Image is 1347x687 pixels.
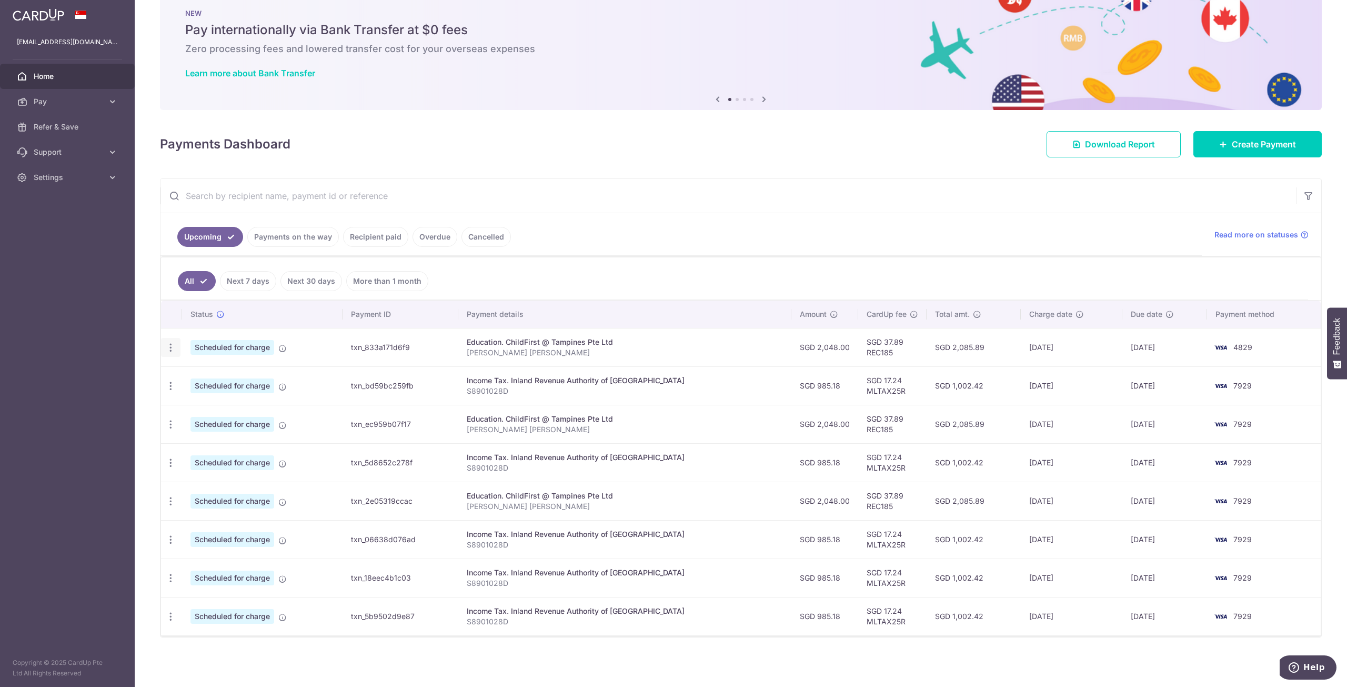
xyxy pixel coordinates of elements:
td: txn_06638d076ad [343,520,458,559]
th: Payment details [458,301,791,328]
a: Upcoming [177,227,243,247]
img: Bank Card [1210,533,1231,546]
img: Bank Card [1210,495,1231,507]
span: Scheduled for charge [190,609,274,624]
p: [PERSON_NAME] [PERSON_NAME] [467,424,783,435]
img: Bank Card [1210,380,1231,392]
span: 7929 [1233,381,1252,390]
td: [DATE] [1122,366,1208,405]
div: Income Tax. Inland Revenue Authority of [GEOGRAPHIC_DATA] [467,375,783,386]
td: SGD 1,002.42 [927,597,1021,635]
span: Scheduled for charge [190,494,274,509]
h6: Zero processing fees and lowered transfer cost for your overseas expenses [185,43,1296,55]
span: Refer & Save [34,122,103,132]
span: Scheduled for charge [190,417,274,432]
span: Charge date [1029,309,1072,320]
td: [DATE] [1122,520,1208,559]
span: 7929 [1233,458,1252,467]
td: SGD 2,048.00 [791,405,858,443]
p: [EMAIL_ADDRESS][DOMAIN_NAME] [17,37,118,47]
div: Education. ChildFirst @ Tampines Pte Ltd [467,337,783,347]
span: Settings [34,172,103,183]
span: CardUp fee [867,309,907,320]
span: Scheduled for charge [190,532,274,547]
a: More than 1 month [346,271,428,291]
td: [DATE] [1021,482,1122,520]
td: [DATE] [1021,405,1122,443]
img: Bank Card [1210,610,1231,623]
iframe: Opens a widget where you can find more information [1280,655,1336,682]
td: SGD 1,002.42 [927,520,1021,559]
td: [DATE] [1021,443,1122,482]
td: SGD 37.89 REC185 [858,405,927,443]
span: Scheduled for charge [190,455,274,470]
h4: Payments Dashboard [160,135,290,154]
img: Bank Card [1210,418,1231,431]
span: Due date [1131,309,1162,320]
th: Payment ID [343,301,458,328]
div: Income Tax. Inland Revenue Authority of [GEOGRAPHIC_DATA] [467,606,783,616]
td: [DATE] [1122,482,1208,520]
span: Support [34,147,103,157]
p: S8901028D [467,386,783,396]
a: Payments on the way [247,227,339,247]
p: [PERSON_NAME] [PERSON_NAME] [467,347,783,358]
p: S8901028D [467,616,783,627]
span: 7929 [1233,496,1252,505]
span: Feedback [1332,318,1342,355]
td: SGD 2,085.89 [927,405,1021,443]
img: Bank Card [1210,341,1231,354]
td: [DATE] [1021,328,1122,366]
a: Download Report [1047,131,1181,157]
a: Next 7 days [220,271,276,291]
a: Read more on statuses [1214,230,1309,240]
span: Total amt. [935,309,970,320]
span: 7929 [1233,573,1252,582]
td: txn_bd59bc259fb [343,366,458,405]
span: Scheduled for charge [190,340,274,355]
td: txn_2e05319ccac [343,482,458,520]
td: SGD 2,048.00 [791,328,858,366]
span: Pay [34,96,103,107]
td: SGD 17.24 MLTAX25R [858,443,927,482]
span: 7929 [1233,420,1252,429]
td: SGD 1,002.42 [927,559,1021,597]
td: SGD 985.18 [791,366,858,405]
td: SGD 37.89 REC185 [858,482,927,520]
td: [DATE] [1021,520,1122,559]
span: 7929 [1233,535,1252,544]
th: Payment method [1207,301,1321,328]
td: SGD 1,002.42 [927,366,1021,405]
span: Status [190,309,213,320]
a: Cancelled [461,227,511,247]
td: txn_5d8652c278f [343,443,458,482]
span: Amount [800,309,827,320]
p: S8901028D [467,578,783,589]
p: [PERSON_NAME] [PERSON_NAME] [467,501,783,512]
img: Bank Card [1210,572,1231,584]
span: Scheduled for charge [190,379,274,393]
td: [DATE] [1021,559,1122,597]
td: SGD 985.18 [791,597,858,635]
td: SGD 17.24 MLTAX25R [858,597,927,635]
td: txn_833a171d6f9 [343,328,458,366]
td: SGD 37.89 REC185 [858,328,927,366]
span: Scheduled for charge [190,571,274,585]
p: S8901028D [467,540,783,550]
input: Search by recipient name, payment id or reference [160,179,1296,213]
td: [DATE] [1122,559,1208,597]
td: txn_18eec4b1c03 [343,559,458,597]
td: [DATE] [1122,405,1208,443]
td: SGD 2,085.89 [927,328,1021,366]
img: Bank Card [1210,456,1231,469]
td: SGD 1,002.42 [927,443,1021,482]
div: Education. ChildFirst @ Tampines Pte Ltd [467,491,783,501]
span: 4829 [1233,343,1252,352]
a: Learn more about Bank Transfer [185,68,315,78]
span: Download Report [1085,138,1155,151]
span: 7929 [1233,612,1252,621]
td: SGD 2,085.89 [927,482,1021,520]
td: SGD 985.18 [791,559,858,597]
td: SGD 17.24 MLTAX25R [858,366,927,405]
